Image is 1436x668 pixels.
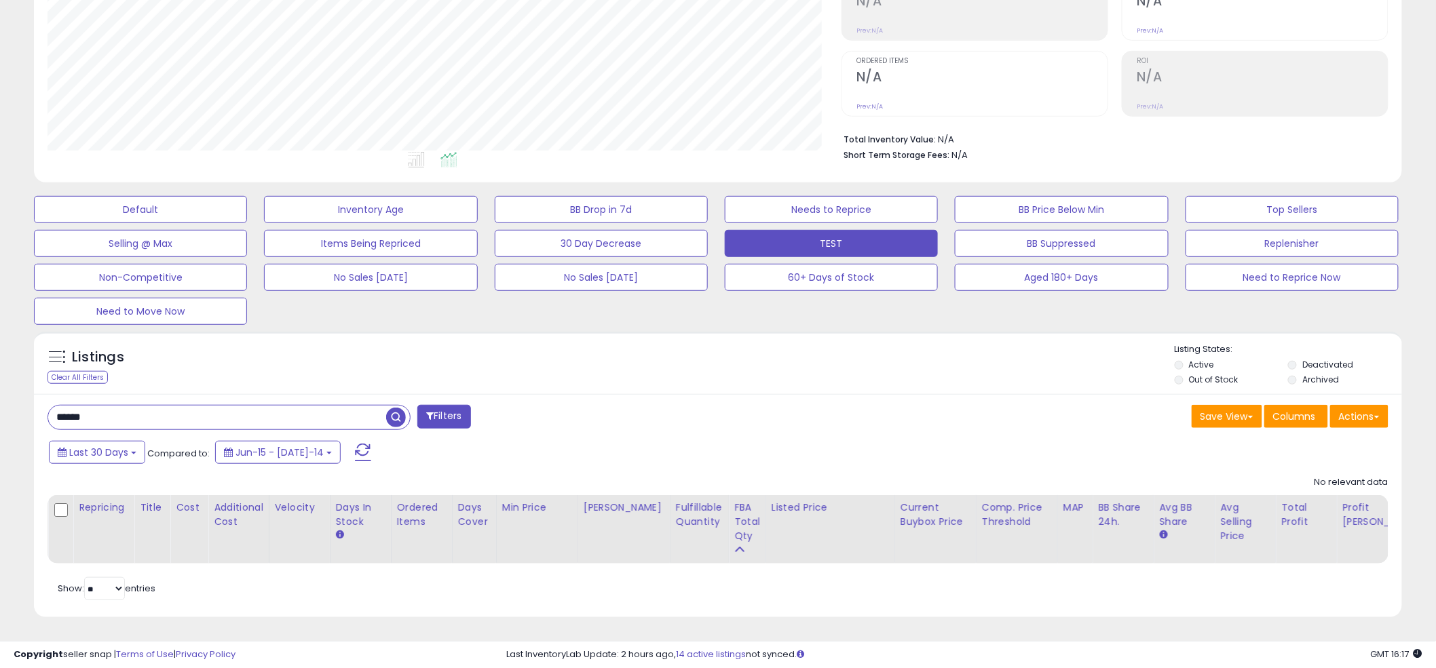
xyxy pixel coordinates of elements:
[69,446,128,459] span: Last 30 Days
[676,500,723,529] div: Fulfillable Quantity
[397,500,447,529] div: Ordered Items
[982,500,1052,529] div: Comp. Price Threshold
[955,230,1168,257] button: BB Suppressed
[495,196,708,223] button: BB Drop in 7d
[34,230,247,257] button: Selling @ Max
[116,648,174,661] a: Terms of Use
[725,230,938,257] button: TEST
[336,500,385,529] div: Days In Stock
[1159,500,1209,529] div: Avg BB Share
[34,298,247,325] button: Need to Move Now
[901,500,970,529] div: Current Buybox Price
[264,196,477,223] button: Inventory Age
[264,230,477,257] button: Items Being Repriced
[1063,500,1087,515] div: MAP
[677,648,747,661] a: 14 active listings
[1273,410,1316,423] span: Columns
[48,371,108,384] div: Clear All Filters
[844,130,1378,146] li: N/A
[1186,230,1399,257] button: Replenisher
[336,529,344,541] small: Days In Stock.
[215,441,341,464] button: Jun-15 - [DATE]-14
[1175,343,1402,356] p: Listing States:
[1137,58,1388,65] span: ROI
[264,264,477,291] button: No Sales [DATE]
[1342,500,1423,529] div: Profit [PERSON_NAME]
[772,500,889,515] div: Listed Price
[951,149,968,161] span: N/A
[14,648,235,661] div: seller snap | |
[1189,359,1214,370] label: Active
[417,405,470,429] button: Filters
[176,500,202,515] div: Cost
[856,58,1108,65] span: Ordered Items
[275,500,324,515] div: Velocity
[725,264,938,291] button: 60+ Days of Stock
[140,500,164,515] div: Title
[1186,264,1399,291] button: Need to Reprice Now
[844,149,949,161] b: Short Term Storage Fees:
[495,264,708,291] button: No Sales [DATE]
[734,500,760,543] div: FBA Total Qty
[725,196,938,223] button: Needs to Reprice
[844,134,936,145] b: Total Inventory Value:
[584,500,664,515] div: [PERSON_NAME]
[1302,374,1339,385] label: Archived
[79,500,128,515] div: Repricing
[1330,405,1388,428] button: Actions
[176,648,235,661] a: Privacy Policy
[458,500,491,529] div: Days Cover
[1189,374,1239,385] label: Out of Stock
[49,441,145,464] button: Last 30 Days
[235,446,324,459] span: Jun-15 - [DATE]-14
[1220,500,1270,543] div: Avg Selling Price
[1315,476,1388,489] div: No relevant data
[955,264,1168,291] button: Aged 180+ Days
[14,648,63,661] strong: Copyright
[34,196,247,223] button: Default
[1264,405,1328,428] button: Columns
[495,230,708,257] button: 30 Day Decrease
[147,447,210,460] span: Compared to:
[507,648,1422,661] div: Last InventoryLab Update: 2 hours ago, not synced.
[1281,500,1331,529] div: Total Profit
[214,500,263,529] div: Additional Cost
[856,26,883,35] small: Prev: N/A
[1159,529,1167,541] small: Avg BB Share.
[856,69,1108,87] h2: N/A
[1192,405,1262,428] button: Save View
[1098,500,1148,529] div: BB Share 24h.
[1186,196,1399,223] button: Top Sellers
[1137,69,1388,87] h2: N/A
[34,264,247,291] button: Non-Competitive
[58,582,155,595] span: Show: entries
[856,102,883,111] small: Prev: N/A
[1137,26,1163,35] small: Prev: N/A
[72,348,124,367] h5: Listings
[955,196,1168,223] button: BB Price Below Min
[1302,359,1353,370] label: Deactivated
[1137,102,1163,111] small: Prev: N/A
[502,500,572,515] div: Min Price
[1371,648,1422,661] span: 2025-08-14 16:17 GMT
